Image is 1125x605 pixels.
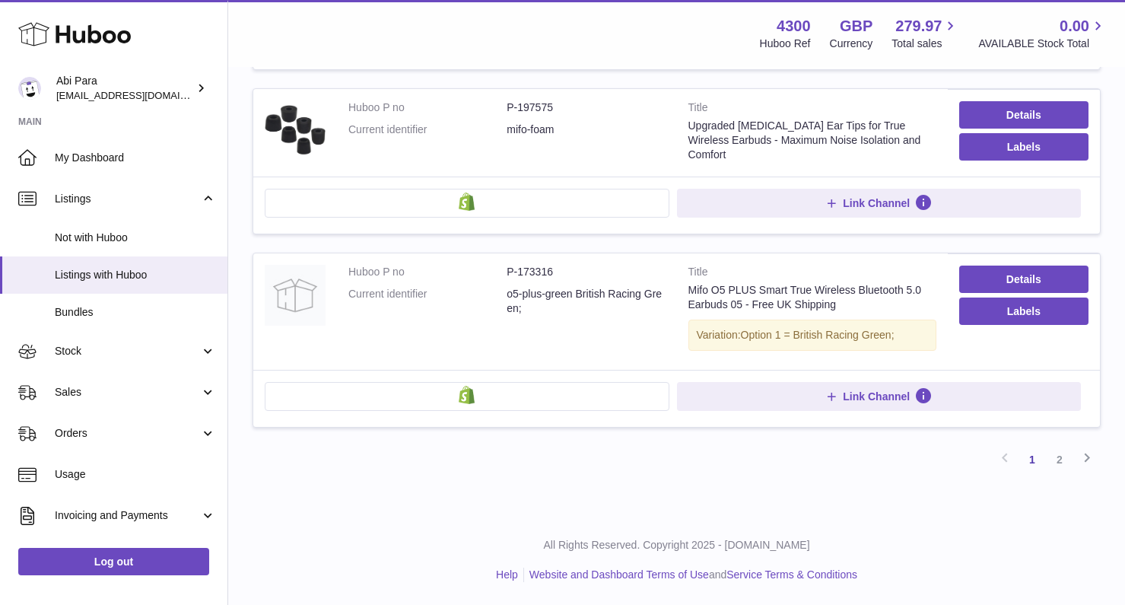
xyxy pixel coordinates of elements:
[978,37,1107,51] span: AVAILABLE Stock Total
[688,265,936,283] strong: Title
[688,100,936,119] strong: Title
[55,467,216,482] span: Usage
[843,196,910,210] span: Link Channel
[677,189,1082,218] button: Link Channel
[959,133,1088,161] button: Labels
[760,37,811,51] div: Huboo Ref
[959,298,1088,325] button: Labels
[1046,446,1073,473] a: 2
[507,287,665,316] dd: o5-plus-green British Racing Green;
[688,119,936,162] div: Upgraded [MEDICAL_DATA] Ear Tips for True Wireless Earbuds - Maximum Noise Isolation and Comfort
[459,193,475,211] img: shopify-small.png
[496,568,518,581] a: Help
[240,538,1113,552] p: All Rights Reserved. Copyright 2025 - [DOMAIN_NAME]
[348,265,507,279] dt: Huboo P no
[348,100,507,115] dt: Huboo P no
[348,287,507,316] dt: Current identifier
[895,16,942,37] span: 279.97
[55,268,216,282] span: Listings with Huboo
[55,192,200,206] span: Listings
[843,390,910,403] span: Link Channel
[507,265,665,279] dd: P-173316
[55,344,200,358] span: Stock
[55,151,216,165] span: My Dashboard
[777,16,811,37] strong: 4300
[56,74,193,103] div: Abi Para
[688,320,936,351] div: Variation:
[978,16,1107,51] a: 0.00 AVAILABLE Stock Total
[55,305,216,320] span: Bundles
[891,16,959,51] a: 279.97 Total sales
[55,231,216,245] span: Not with Huboo
[56,89,224,101] span: [EMAIL_ADDRESS][DOMAIN_NAME]
[688,283,936,312] div: Mifo O5 PLUS Smart True Wireless Bluetooth 5.0 Earbuds 05 - Free UK Shipping
[524,568,857,582] li: and
[1019,446,1046,473] a: 1
[677,382,1082,411] button: Link Channel
[55,385,200,400] span: Sales
[18,548,209,575] a: Log out
[830,37,873,51] div: Currency
[1060,16,1089,37] span: 0.00
[55,508,200,523] span: Invoicing and Payments
[529,568,709,581] a: Website and Dashboard Terms of Use
[265,100,326,161] img: Upgraded Memory Foam Ear Tips for True Wireless Earbuds - Maximum Noise Isolation and Comfort
[348,123,507,137] dt: Current identifier
[265,265,326,326] img: Mifo O5 PLUS Smart True Wireless Bluetooth 5.0 Earbuds 05 - Free UK Shipping
[18,77,41,100] img: internalAdmin-4300@internal.huboo.com
[891,37,959,51] span: Total sales
[507,100,665,115] dd: P-197575
[959,101,1088,129] a: Details
[840,16,872,37] strong: GBP
[459,386,475,404] img: shopify-small.png
[55,426,200,441] span: Orders
[726,568,857,581] a: Service Terms & Conditions
[959,266,1088,293] a: Details
[741,329,895,341] span: Option 1 = British Racing Green;
[507,123,665,137] dd: mifo-foam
